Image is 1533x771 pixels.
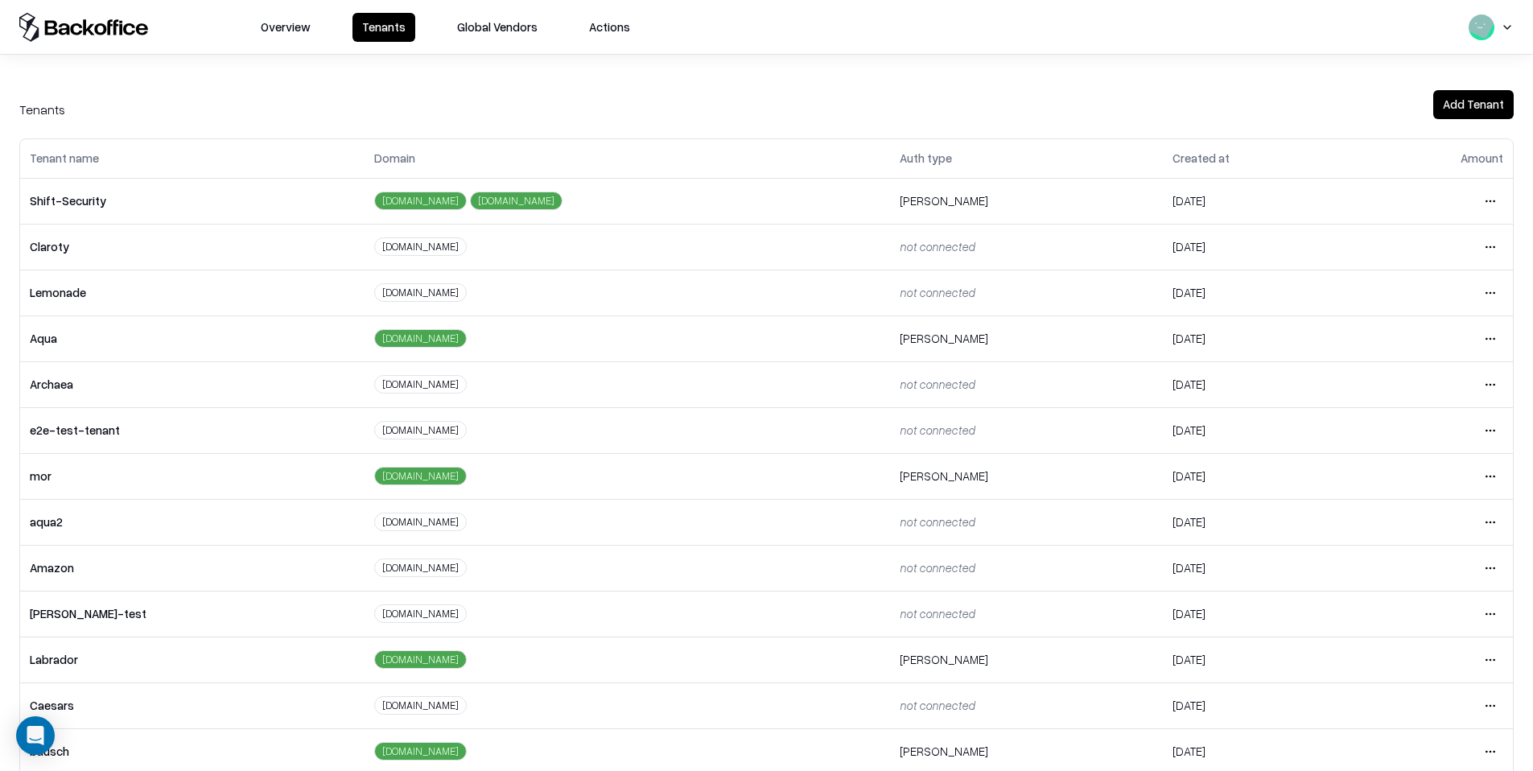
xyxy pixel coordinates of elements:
[20,315,365,361] td: Aqua
[1163,682,1356,728] td: [DATE]
[20,361,365,407] td: Archaea
[20,224,365,270] td: Claroty
[900,606,975,621] span: not connected
[470,192,563,210] div: [DOMAIN_NAME]
[374,467,467,485] div: [DOMAIN_NAME]
[1163,499,1356,545] td: [DATE]
[900,514,975,529] span: not connected
[365,139,890,178] th: Domain
[20,637,365,682] td: Labrador
[1163,453,1356,499] td: [DATE]
[1356,139,1513,178] th: Amount
[900,744,988,758] span: [PERSON_NAME]
[374,192,467,210] div: [DOMAIN_NAME]
[20,178,365,224] td: Shift-Security
[20,682,365,728] td: Caesars
[374,513,467,531] div: [DOMAIN_NAME]
[890,139,1163,178] th: Auth type
[1163,591,1356,637] td: [DATE]
[1433,90,1514,119] button: Add Tenant
[19,100,65,119] div: Tenants
[374,742,467,761] div: [DOMAIN_NAME]
[20,591,365,637] td: [PERSON_NAME]-test
[1163,545,1356,591] td: [DATE]
[352,13,415,42] button: Tenants
[900,698,975,712] span: not connected
[20,407,365,453] td: e2e-test-tenant
[1163,224,1356,270] td: [DATE]
[20,499,365,545] td: aqua2
[20,139,365,178] th: Tenant name
[1163,139,1356,178] th: Created at
[900,560,975,575] span: not connected
[374,421,467,439] div: [DOMAIN_NAME]
[1163,270,1356,315] td: [DATE]
[1163,315,1356,361] td: [DATE]
[579,13,640,42] button: Actions
[20,270,365,315] td: Lemonade
[900,193,988,208] span: [PERSON_NAME]
[20,545,365,591] td: Amazon
[374,604,467,623] div: [DOMAIN_NAME]
[900,652,988,666] span: [PERSON_NAME]
[374,283,467,302] div: [DOMAIN_NAME]
[374,650,467,669] div: [DOMAIN_NAME]
[374,329,467,348] div: [DOMAIN_NAME]
[374,375,467,394] div: [DOMAIN_NAME]
[20,453,365,499] td: mor
[900,285,975,299] span: not connected
[900,239,975,254] span: not connected
[1163,361,1356,407] td: [DATE]
[1163,637,1356,682] td: [DATE]
[900,423,975,437] span: not connected
[16,716,55,755] div: Open Intercom Messenger
[447,13,547,42] button: Global Vendors
[374,696,467,715] div: [DOMAIN_NAME]
[374,559,467,577] div: [DOMAIN_NAME]
[900,468,988,483] span: [PERSON_NAME]
[1163,178,1356,224] td: [DATE]
[900,331,988,345] span: [PERSON_NAME]
[251,13,320,42] button: Overview
[900,377,975,391] span: not connected
[374,237,467,256] div: [DOMAIN_NAME]
[1163,407,1356,453] td: [DATE]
